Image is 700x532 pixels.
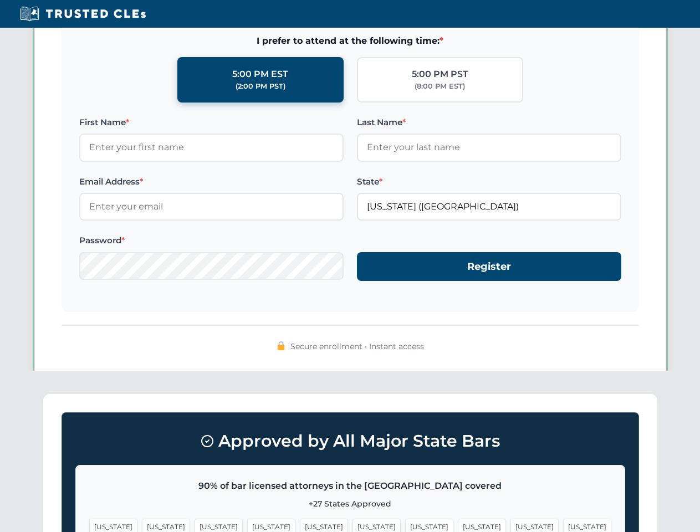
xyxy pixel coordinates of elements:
[79,134,344,161] input: Enter your first name
[79,175,344,188] label: Email Address
[357,252,621,282] button: Register
[89,479,611,493] p: 90% of bar licensed attorneys in the [GEOGRAPHIC_DATA] covered
[357,116,621,129] label: Last Name
[357,134,621,161] input: Enter your last name
[415,81,465,92] div: (8:00 PM EST)
[290,340,424,352] span: Secure enrollment • Instant access
[79,234,344,247] label: Password
[236,81,285,92] div: (2:00 PM PST)
[412,67,468,81] div: 5:00 PM PST
[75,426,625,456] h3: Approved by All Major State Bars
[79,193,344,221] input: Enter your email
[17,6,149,22] img: Trusted CLEs
[232,67,288,81] div: 5:00 PM EST
[79,116,344,129] label: First Name
[89,498,611,510] p: +27 States Approved
[357,175,621,188] label: State
[79,34,621,48] span: I prefer to attend at the following time:
[357,193,621,221] input: California (CA)
[277,341,285,350] img: 🔒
